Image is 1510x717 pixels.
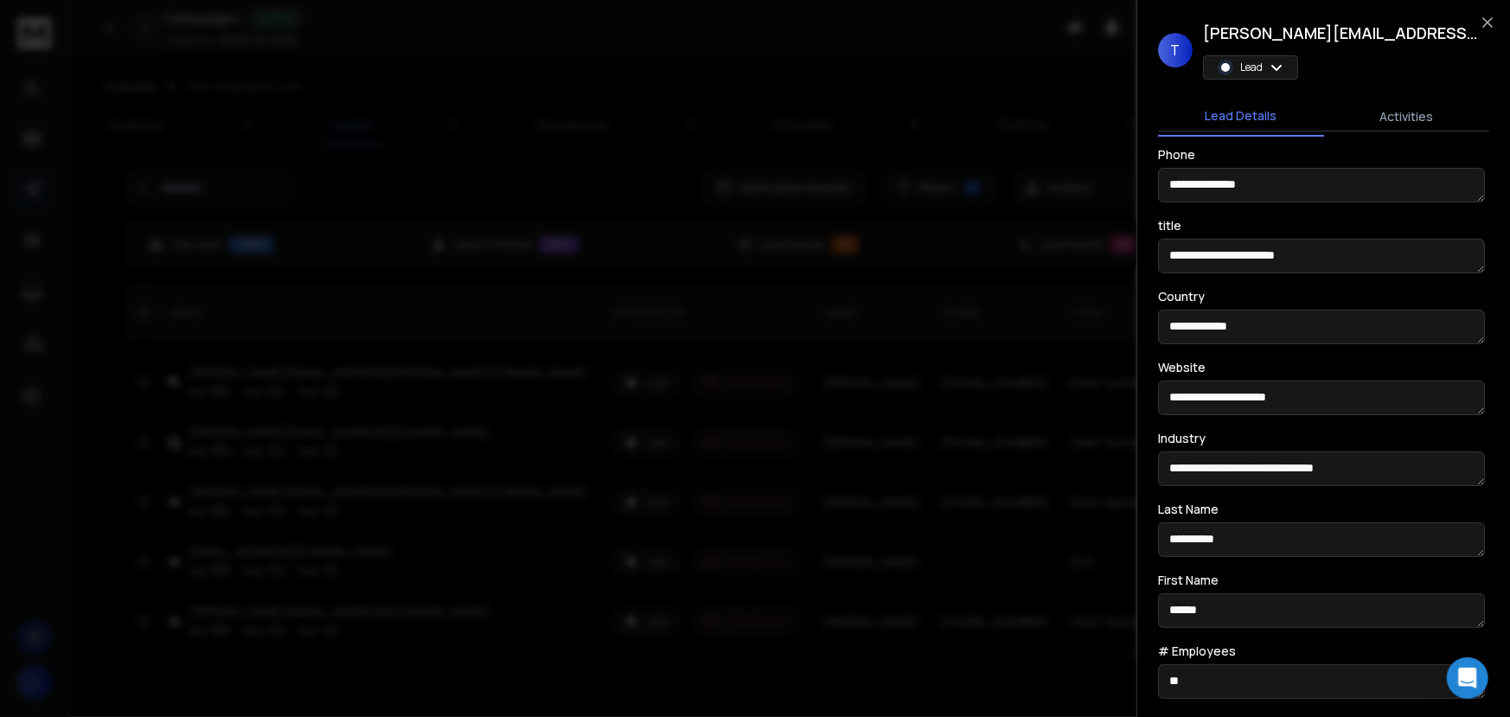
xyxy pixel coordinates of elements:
[1158,97,1324,137] button: Lead Details
[1158,362,1206,374] label: Website
[1158,503,1219,515] label: Last Name
[1158,291,1205,303] label: Country
[1324,98,1490,136] button: Activities
[1447,657,1488,699] div: Open Intercom Messenger
[1158,574,1219,586] label: First Name
[1158,149,1195,161] label: Phone
[1158,645,1236,657] label: # Employees
[1158,432,1206,445] label: Industry
[1240,61,1263,74] p: Lead
[1158,33,1193,67] span: T
[1203,21,1480,45] h1: [PERSON_NAME][EMAIL_ADDRESS][DOMAIN_NAME]
[1158,220,1181,232] label: title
